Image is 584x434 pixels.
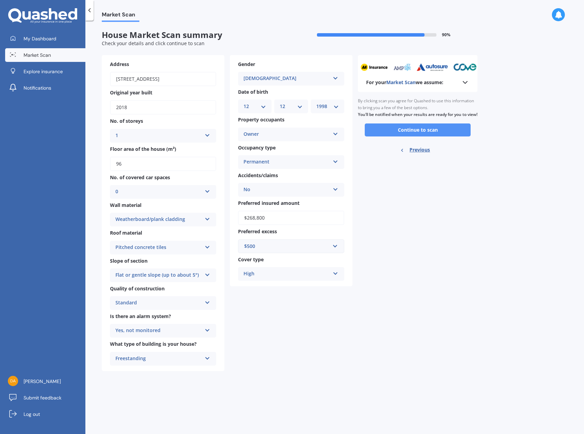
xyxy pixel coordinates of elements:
[244,242,330,250] div: $500
[244,270,330,278] div: High
[24,84,51,91] span: Notifications
[102,40,205,47] span: Check your details and click continue to scan
[115,271,202,279] div: Flat or gentle slope (up to about 5°)
[110,89,152,96] span: Original year built
[5,407,85,421] a: Log out
[442,32,450,37] span: 90 %
[238,200,300,206] span: Preferred insured amount
[409,145,430,155] span: Previous
[115,215,202,224] div: Weatherboard/plank cladding
[115,132,202,140] div: 1
[5,374,85,388] a: [PERSON_NAME]
[238,172,278,179] span: Accidents/claims
[102,11,139,21] span: Market Scan
[115,355,202,363] div: Freestanding
[238,144,276,151] span: Occupancy type
[115,188,202,196] div: 0
[24,68,63,75] span: Explore insurance
[110,258,148,264] span: Slope of section
[24,52,51,58] span: Market Scan
[115,244,202,252] div: Pitched concrete tiles
[110,313,171,319] span: Is there an alarm system?
[5,48,85,62] a: Market Scan
[244,130,330,139] div: Owner
[24,35,56,42] span: My Dashboard
[244,75,330,83] div: [DEMOGRAPHIC_DATA]
[110,157,216,171] input: Enter floor area
[110,146,176,152] span: Floor area of the house (m²)
[359,63,386,71] img: aa_sm.webp
[238,61,255,67] span: Gender
[391,63,409,71] img: amp_sm.png
[110,341,197,347] span: What type of building is your house?
[244,158,330,166] div: Permanent
[110,118,143,124] span: No. of storeys
[415,63,446,71] img: autosure_sm.webp
[110,230,142,236] span: Roof material
[115,299,202,307] div: Standard
[386,79,416,86] span: Market Scan
[238,117,284,123] span: Property occupants
[8,376,18,386] img: 5a08f52cf2b461fd5c948069e2f43391
[451,63,475,71] img: cove_sm.webp
[110,174,170,181] span: No. of covered car spaces
[358,111,477,117] b: You’ll be notified when your results are ready for you to view!
[238,256,264,263] span: Cover type
[5,81,85,95] a: Notifications
[24,378,61,385] span: [PERSON_NAME]
[24,394,61,401] span: Submit feedback
[5,32,85,45] a: My Dashboard
[5,391,85,405] a: Submit feedback
[5,65,85,78] a: Explore insurance
[110,61,129,67] span: Address
[244,186,330,194] div: No
[238,89,268,95] span: Date of birth
[366,79,443,86] b: For your we assume:
[238,228,277,235] span: Preferred excess
[365,123,471,136] button: Continue to scan
[24,411,40,418] span: Log out
[358,92,477,123] div: By clicking scan you agree for Quashed to use this information to bring you a few of the best opt...
[110,202,141,208] span: Wall material
[110,285,165,292] span: Quality of construction
[102,30,290,40] span: House Market Scan summary
[115,327,202,335] div: Yes, not monitored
